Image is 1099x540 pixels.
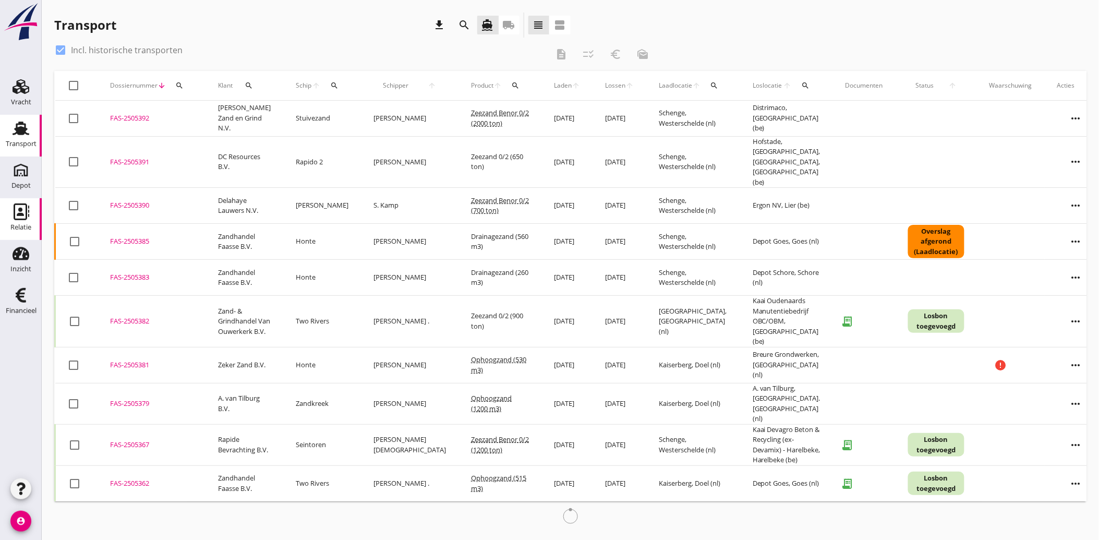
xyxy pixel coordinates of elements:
td: [DATE] [541,101,593,137]
span: Schipper [373,81,418,90]
td: Rapido 2 [283,136,361,188]
span: Status [908,81,941,90]
td: [PERSON_NAME] [361,347,458,383]
i: more_horiz [1061,263,1091,292]
div: Transport [54,17,116,33]
td: Two Rivers [283,296,361,347]
td: [DATE] [593,101,646,137]
td: A. van Tilburg B.V. [206,383,283,424]
td: Kaiserberg, Doel (nl) [646,465,740,501]
td: A. van Tilburg, [GEOGRAPHIC_DATA]. [GEOGRAPHIC_DATA] (nl) [740,383,833,424]
td: [DATE] [541,188,593,224]
td: [PERSON_NAME] [361,101,458,137]
td: [DATE] [593,383,646,424]
i: search [175,81,184,90]
td: Seintoren [283,424,361,465]
td: [DATE] [541,465,593,501]
i: search [710,81,718,90]
i: more_horiz [1061,307,1091,336]
i: arrow_upward [783,81,792,90]
i: more_horiz [1061,430,1091,460]
i: error [995,359,1007,371]
i: receipt_long [837,311,858,332]
td: Drainagezand (260 m3) [458,260,541,296]
img: logo-small.a267ee39.svg [2,3,40,41]
td: Hofstade, [GEOGRAPHIC_DATA], [GEOGRAPHIC_DATA], [GEOGRAPHIC_DATA] (be) [740,136,833,188]
td: [DATE] [541,383,593,424]
div: FAS-2505390 [110,200,193,211]
i: search [330,81,339,90]
td: Breure Grondwerken, [GEOGRAPHIC_DATA] (nl) [740,347,833,383]
span: Zeezand Benor 0/2 (2000 ton) [471,108,529,128]
i: search [458,19,471,31]
label: Incl. historische transporten [71,45,183,55]
span: Lossen [605,81,625,90]
div: Acties [1057,81,1095,90]
span: Laadlocatie [659,81,692,90]
td: [DATE] [541,136,593,188]
div: FAS-2505381 [110,360,193,370]
i: more_horiz [1061,147,1091,176]
i: local_shipping [503,19,515,31]
div: FAS-2505382 [110,316,193,327]
div: Inzicht [10,266,31,272]
td: Rapide Bevrachting B.V. [206,424,283,465]
td: [PERSON_NAME] [361,260,458,296]
div: Klant [218,73,271,98]
td: [PERSON_NAME] . [361,465,458,501]
td: Schenge, Westerschelde (nl) [646,224,740,260]
span: Ophoogzand (530 m3) [471,355,526,375]
td: Depot Goes, Goes (nl) [740,224,833,260]
i: arrow_upward [941,81,965,90]
div: FAS-2505379 [110,399,193,409]
td: [PERSON_NAME][DEMOGRAPHIC_DATA] [361,424,458,465]
i: arrow_upward [418,81,446,90]
td: Schenge, Westerschelde (nl) [646,101,740,137]
i: more_horiz [1061,191,1091,220]
td: Honte [283,260,361,296]
td: [PERSON_NAME] [361,383,458,424]
td: Zeker Zand B.V. [206,347,283,383]
div: Depot [11,182,31,189]
div: Losbon toegevoegd [908,472,964,495]
div: FAS-2505392 [110,113,193,124]
span: Zeezand Benor 0/2 (700 ton) [471,196,529,215]
td: Zandhandel Faasse B.V. [206,260,283,296]
td: [DATE] [593,296,646,347]
td: Ergon NV, Lier (be) [740,188,833,224]
span: Ophoogzand (515 m3) [471,473,526,493]
span: Product [471,81,493,90]
div: Losbon toegevoegd [908,309,964,333]
td: Zandkreek [283,383,361,424]
i: arrow_downward [158,81,166,90]
div: FAS-2505383 [110,272,193,283]
div: Relatie [10,224,31,231]
td: DC Resources B.V. [206,136,283,188]
td: Schenge, Westerschelde (nl) [646,424,740,465]
td: Schenge, Westerschelde (nl) [646,260,740,296]
td: Honte [283,347,361,383]
i: directions_boat [481,19,494,31]
i: search [245,81,253,90]
span: Zeezand Benor 0/2 (1200 ton) [471,435,529,454]
div: Overslag afgerond (Laadlocatie) [908,225,964,259]
i: search [802,81,810,90]
div: FAS-2505362 [110,478,193,489]
div: Vracht [11,99,31,105]
td: Zeezand 0/2 (900 ton) [458,296,541,347]
i: search [511,81,520,90]
td: [PERSON_NAME] [283,188,361,224]
i: arrow_upward [572,81,580,90]
td: Kaiserberg, Doel (nl) [646,347,740,383]
td: Depot Goes, Goes (nl) [740,465,833,501]
td: [GEOGRAPHIC_DATA], [GEOGRAPHIC_DATA] (nl) [646,296,740,347]
td: [DATE] [593,347,646,383]
td: [DATE] [541,224,593,260]
td: Depot Schore, Schore (nl) [740,260,833,296]
td: Zeezand 0/2 (650 ton) [458,136,541,188]
td: Drainagezand (560 m3) [458,224,541,260]
td: [PERSON_NAME] . [361,296,458,347]
i: more_horiz [1061,351,1091,380]
div: Documenten [846,81,883,90]
div: Losbon toegevoegd [908,433,964,457]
